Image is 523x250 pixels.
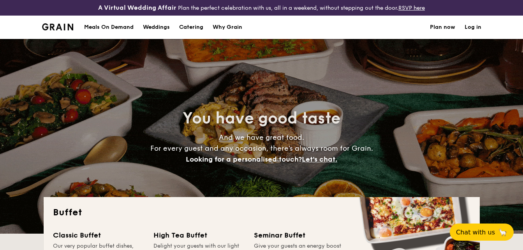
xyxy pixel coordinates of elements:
div: Seminar Buffet [254,230,345,241]
a: Meals On Demand [79,16,138,39]
img: Grain [42,23,74,30]
a: Weddings [138,16,174,39]
div: Weddings [143,16,170,39]
a: Why Grain [208,16,247,39]
a: RSVP here [398,5,425,11]
div: Classic Buffet [53,230,144,241]
div: Plan the perfect celebration with us, all in a weekend, without stepping out the door. [87,3,436,12]
a: Catering [174,16,208,39]
div: High Tea Buffet [153,230,245,241]
div: Why Grain [213,16,242,39]
a: Logotype [42,23,74,30]
h1: Catering [179,16,203,39]
span: Chat with us [456,229,495,236]
h2: Buffet [53,206,470,219]
h4: A Virtual Wedding Affair [98,3,176,12]
div: Meals On Demand [84,16,134,39]
button: Chat with us🦙 [450,224,514,241]
a: Log in [465,16,481,39]
span: 🦙 [498,228,507,237]
span: Let's chat. [302,155,337,164]
a: Plan now [430,16,455,39]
